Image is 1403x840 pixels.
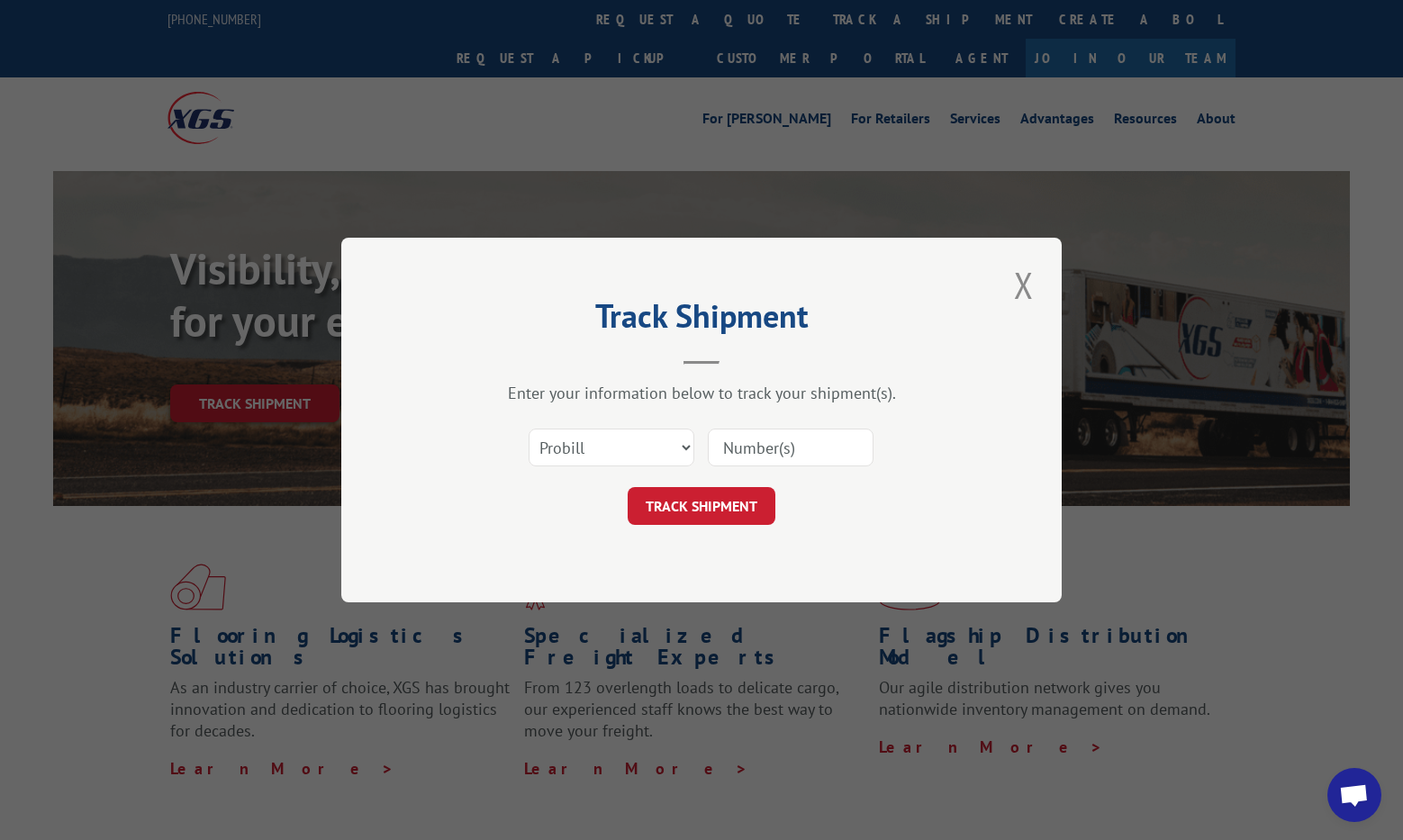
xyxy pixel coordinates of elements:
[431,303,972,338] h2: Track Shipment
[431,383,972,403] div: Enter your information below to track your shipment(s).
[708,429,873,466] input: Number(s)
[628,487,775,525] button: TRACK SHIPMENT
[1009,260,1039,310] button: Close modal
[1327,768,1381,822] a: Open chat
